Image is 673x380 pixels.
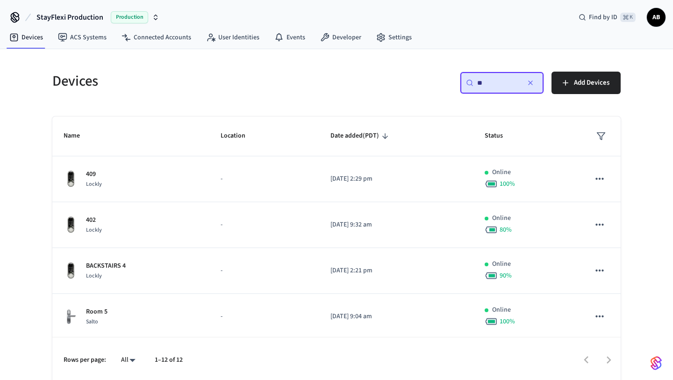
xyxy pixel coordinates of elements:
button: Add Devices [551,72,621,94]
p: [DATE] 9:04 am [330,312,462,322]
span: Lockly [86,272,102,280]
div: All [117,353,140,367]
a: Developer [313,29,369,46]
a: Connected Accounts [114,29,199,46]
p: [DATE] 9:32 am [330,220,462,230]
p: - [221,220,308,230]
span: Salto [86,318,98,326]
p: Room 5 [86,307,107,317]
span: Location [221,129,258,143]
a: Settings [369,29,419,46]
p: [DATE] 2:21 pm [330,266,462,276]
p: - [221,312,308,322]
p: Online [492,259,511,269]
p: Rows per page: [64,355,106,365]
img: SeamLogoGradient.69752ec5.svg [651,356,662,371]
p: 402 [86,215,102,225]
img: Lockly Vision Lock, Front [64,262,79,279]
span: Lockly [86,180,102,188]
span: 100 % [500,179,515,189]
p: 409 [86,169,102,179]
p: Online [492,168,511,177]
span: Status [485,129,515,143]
span: Find by ID [589,13,617,22]
img: Lockly Vision Lock, Front [64,170,79,188]
p: 1–12 of 12 [155,355,183,365]
p: - [221,266,308,276]
button: AB [647,8,666,27]
span: Add Devices [574,77,609,89]
p: - [221,174,308,184]
img: Lockly Vision Lock, Front [64,216,79,234]
span: StayFlexi Production [36,12,103,23]
h5: Devices [52,72,331,91]
p: [DATE] 2:29 pm [330,174,462,184]
div: Find by ID⌘ K [571,9,643,26]
a: Devices [2,29,50,46]
p: Online [492,213,511,223]
span: ⌘ K [620,13,636,22]
span: Production [111,11,148,23]
span: Name [64,129,92,143]
a: ACS Systems [50,29,114,46]
p: Online [492,305,511,315]
span: Date added(PDT) [330,129,391,143]
span: AB [648,9,665,26]
img: salto_escutcheon_pin [64,309,79,325]
span: 90 % [500,271,512,280]
p: BACKSTAIRS 4 [86,261,126,271]
span: Lockly [86,226,102,234]
a: Events [267,29,313,46]
span: 100 % [500,317,515,326]
span: 80 % [500,225,512,234]
a: User Identities [199,29,267,46]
